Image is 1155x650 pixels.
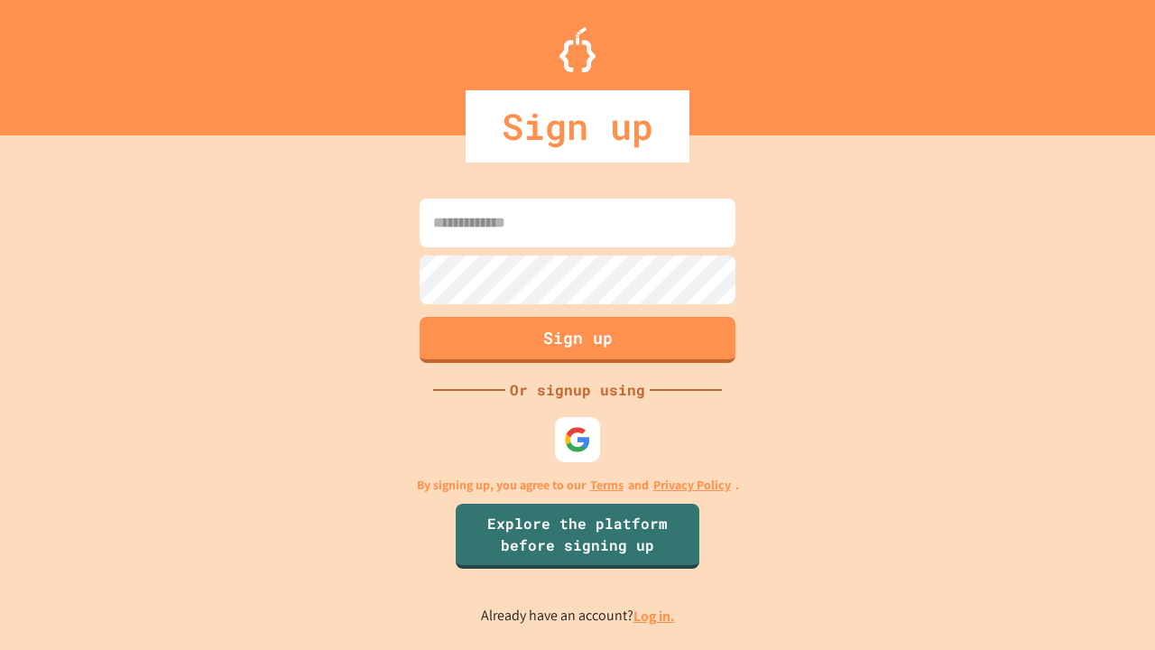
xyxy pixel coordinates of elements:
[1005,499,1137,576] iframe: chat widget
[633,607,675,626] a: Log in.
[653,476,731,495] a: Privacy Policy
[481,605,675,627] p: Already have an account?
[505,379,650,401] div: Or signup using
[417,476,739,495] p: By signing up, you agree to our and .
[590,476,624,495] a: Terms
[420,317,735,363] button: Sign up
[456,504,699,569] a: Explore the platform before signing up
[559,27,596,72] img: Logo.svg
[564,426,591,453] img: google-icon.svg
[1079,578,1137,632] iframe: chat widget
[466,90,689,162] div: Sign up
